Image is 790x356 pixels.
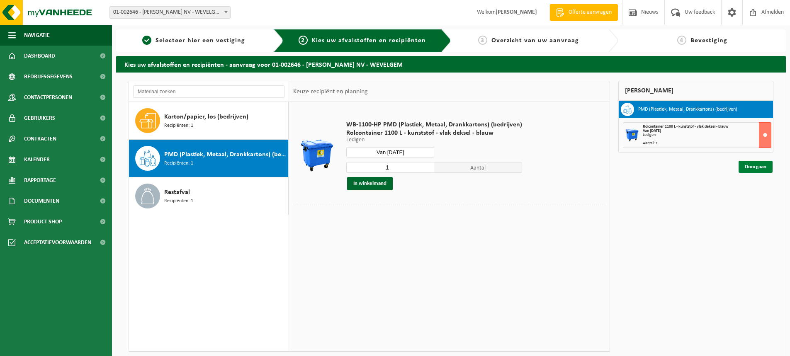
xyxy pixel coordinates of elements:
div: Keuze recipiënt en planning [289,81,372,102]
span: 4 [677,36,686,45]
button: In winkelmand [347,177,393,190]
span: Offerte aanvragen [566,8,614,17]
span: Rapportage [24,170,56,191]
span: 3 [478,36,487,45]
strong: Van [DATE] [643,128,661,133]
span: Contactpersonen [24,87,72,108]
span: Overzicht van uw aanvraag [491,37,579,44]
span: Restafval [164,187,190,197]
span: Bedrijfsgegevens [24,66,73,87]
span: PMD (Plastiek, Metaal, Drankkartons) (bedrijven) [164,150,286,160]
span: Kalender [24,149,50,170]
span: Recipiënten: 1 [164,197,193,205]
span: 01-002646 - ALBERT BRILLE NV - WEVELGEM [110,7,230,18]
input: Selecteer datum [346,147,434,157]
h2: Kies uw afvalstoffen en recipiënten - aanvraag voor 01-002646 - [PERSON_NAME] NV - WEVELGEM [116,56,786,72]
h3: PMD (Plastiek, Metaal, Drankkartons) (bedrijven) [638,103,737,116]
span: Karton/papier, los (bedrijven) [164,112,248,122]
input: Materiaal zoeken [133,85,284,98]
span: Product Shop [24,211,62,232]
a: Doorgaan [739,161,773,173]
span: Acceptatievoorwaarden [24,232,91,253]
button: Karton/papier, los (bedrijven) Recipiënten: 1 [129,102,289,140]
span: Contracten [24,128,56,149]
span: Dashboard [24,46,55,66]
span: Gebruikers [24,108,55,128]
span: Kies uw afvalstoffen en recipiënten [312,37,426,44]
span: Aantal [434,162,522,173]
span: Recipiënten: 1 [164,160,193,167]
span: Navigatie [24,25,50,46]
div: Ledigen [643,133,771,137]
span: Rolcontainer 1100 L - kunststof - vlak deksel - blauw [346,129,522,137]
div: [PERSON_NAME] [618,81,773,101]
span: 2 [299,36,308,45]
a: Offerte aanvragen [549,4,618,21]
a: 1Selecteer hier een vestiging [120,36,267,46]
span: Bevestiging [690,37,727,44]
button: Restafval Recipiënten: 1 [129,177,289,215]
div: Aantal: 1 [643,141,771,145]
span: Selecteer hier een vestiging [156,37,245,44]
span: Recipiënten: 1 [164,122,193,130]
p: Ledigen [346,137,522,143]
span: 01-002646 - ALBERT BRILLE NV - WEVELGEM [109,6,231,19]
span: 1 [142,36,151,45]
button: PMD (Plastiek, Metaal, Drankkartons) (bedrijven) Recipiënten: 1 [129,140,289,177]
span: WB-1100-HP PMD (Plastiek, Metaal, Drankkartons) (bedrijven) [346,121,522,129]
span: Rolcontainer 1100 L - kunststof - vlak deksel - blauw [643,124,728,129]
strong: [PERSON_NAME] [496,9,537,15]
span: Documenten [24,191,59,211]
